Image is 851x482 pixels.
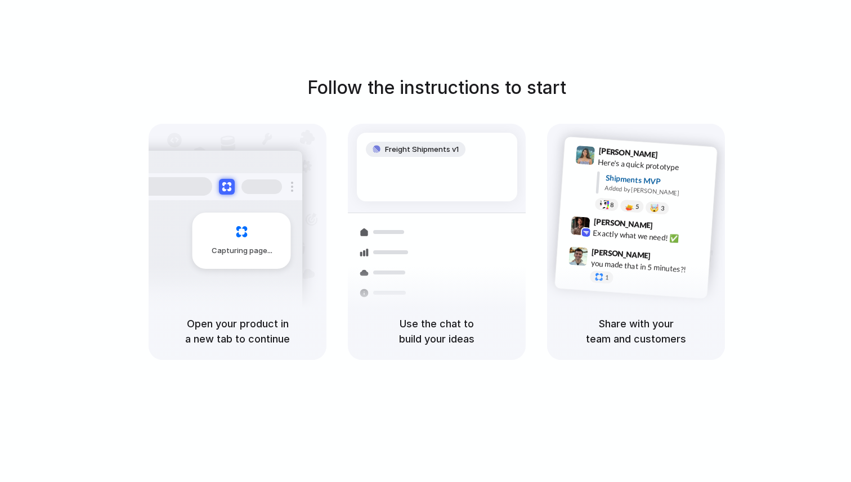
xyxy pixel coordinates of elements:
[361,316,512,346] h5: Use the chat to build your ideas
[661,150,684,163] span: 9:41 AM
[661,205,665,211] span: 3
[307,74,566,101] h1: Follow the instructions to start
[212,245,274,256] span: Capturing page
[385,144,459,155] span: Freight Shipments v1
[593,227,705,246] div: Exactly what we need! ✅
[598,145,658,161] span: [PERSON_NAME]
[635,203,639,209] span: 5
[604,183,708,200] div: Added by [PERSON_NAME]
[593,215,653,231] span: [PERSON_NAME]
[592,245,651,262] span: [PERSON_NAME]
[598,156,710,175] div: Here's a quick prototype
[605,274,609,281] span: 1
[162,316,313,346] h5: Open your product in a new tab to continue
[656,220,679,234] span: 9:42 AM
[605,172,709,190] div: Shipments MVP
[654,251,677,264] span: 9:47 AM
[650,204,660,212] div: 🤯
[561,316,711,346] h5: Share with your team and customers
[610,201,614,208] span: 8
[590,257,703,276] div: you made that in 5 minutes?!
